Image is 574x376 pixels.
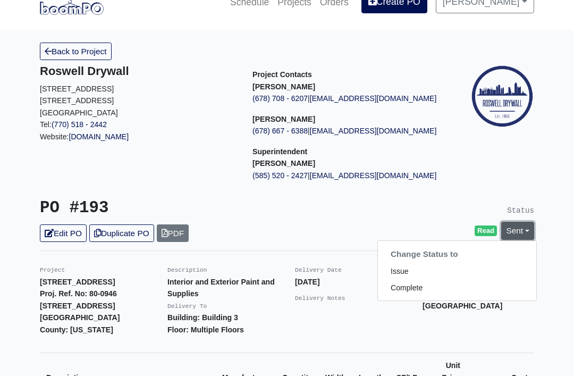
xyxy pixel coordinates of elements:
[69,132,129,141] a: [DOMAIN_NAME]
[40,313,120,322] strong: [GEOGRAPHIC_DATA]
[157,224,189,242] a: PDF
[40,64,237,143] div: Website:
[40,43,112,60] a: Back to Project
[40,83,237,95] p: [STREET_ADDRESS]
[252,147,307,156] span: Superintendent
[167,313,238,322] strong: Building: Building 3
[167,278,275,298] strong: Interior and Exterior Paint and Supplies
[167,267,207,273] small: Description
[378,264,536,280] a: Issue
[40,107,237,119] p: [GEOGRAPHIC_DATA]
[252,115,315,123] strong: [PERSON_NAME]
[507,206,534,215] small: Status
[377,240,537,301] div: [PERSON_NAME]
[167,303,207,310] small: Delivery To
[475,225,497,236] span: Read
[501,222,534,239] a: Sent
[40,224,87,242] a: Edit PO
[40,289,117,298] strong: Proj. Ref. No: 80-0946
[252,159,315,168] strong: [PERSON_NAME]
[378,245,536,263] h6: Change Status to
[40,119,237,131] p: Tel:
[252,171,308,180] a: (585) 520 - 2427
[40,325,113,334] strong: County: [US_STATE]
[252,82,315,91] strong: [PERSON_NAME]
[40,64,237,78] h5: Roswell Drywall
[167,325,244,334] strong: Floor: Multiple Floors
[252,125,449,137] p: |
[252,70,312,79] span: Project Contacts
[310,127,437,135] a: [EMAIL_ADDRESS][DOMAIN_NAME]
[310,171,437,180] a: [EMAIL_ADDRESS][DOMAIN_NAME]
[89,224,154,242] a: Duplicate PO
[252,93,449,105] p: |
[378,280,536,296] a: Complete
[40,267,65,273] small: Project
[40,198,279,218] h3: PO #193
[52,120,107,129] a: (770) 518 - 2442
[252,170,449,182] p: |
[295,267,342,273] small: Delivery Date
[252,94,308,103] a: (678) 708 - 6207
[40,302,115,310] strong: [STREET_ADDRESS]
[295,295,345,302] small: Delivery Notes
[40,278,115,286] strong: [STREET_ADDRESS]
[40,95,237,107] p: [STREET_ADDRESS]
[310,94,437,103] a: [EMAIL_ADDRESS][DOMAIN_NAME]
[252,127,308,135] a: (678) 667 - 6388
[295,278,320,286] strong: [DATE]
